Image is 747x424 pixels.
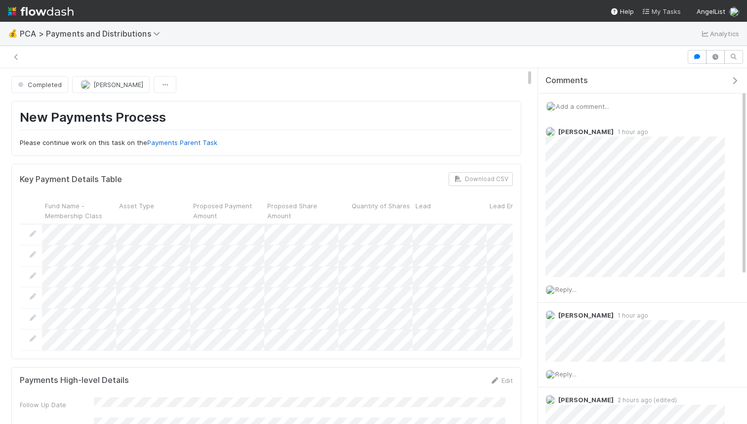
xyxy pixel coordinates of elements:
[558,396,614,404] span: [PERSON_NAME]
[20,109,513,130] h1: New Payments Process
[558,311,614,319] span: [PERSON_NAME]
[413,198,487,223] div: Lead
[81,80,90,90] img: avatar_87e1a465-5456-4979-8ac4-f0cdb5bbfe2d.png
[20,376,129,385] h5: Payments High-level Details
[558,128,614,136] span: [PERSON_NAME]
[8,29,18,38] span: 💰
[642,6,681,16] a: My Tasks
[555,370,577,378] span: Reply...
[487,198,561,223] div: Lead Email
[610,6,634,16] div: Help
[8,3,74,20] img: logo-inverted-e16ddd16eac7371096b0.svg
[42,198,116,223] div: Fund Name - Membership Class
[546,101,556,111] img: avatar_0a9e60f7-03da-485c-bb15-a40c44fcec20.png
[545,370,555,379] img: avatar_0a9e60f7-03da-485c-bb15-a40c44fcec20.png
[642,7,681,15] span: My Tasks
[20,138,513,148] p: Please continue work on this task on the
[545,76,588,86] span: Comments
[16,81,62,89] span: Completed
[697,7,725,15] span: AngelList
[72,76,150,93] button: [PERSON_NAME]
[556,102,609,110] span: Add a comment...
[700,28,739,40] a: Analytics
[20,29,165,39] span: PCA > Payments and Distributions
[20,400,94,410] div: Follow Up Date
[11,76,68,93] button: Completed
[614,128,648,136] span: 1 hour ago
[147,139,217,146] a: Payments Parent Task
[490,377,513,384] a: Edit
[93,81,143,89] span: [PERSON_NAME]
[729,7,739,17] img: avatar_0a9e60f7-03da-485c-bb15-a40c44fcec20.png
[116,198,190,223] div: Asset Type
[338,198,413,223] div: Quantity of Shares
[264,198,338,223] div: Proposed Share Amount
[545,127,555,137] img: avatar_87e1a465-5456-4979-8ac4-f0cdb5bbfe2d.png
[545,395,555,405] img: avatar_87e1a465-5456-4979-8ac4-f0cdb5bbfe2d.png
[555,285,577,293] span: Reply...
[20,175,122,185] h5: Key Payment Details Table
[449,172,513,186] button: Download CSV
[545,310,555,320] img: avatar_ad9da010-433a-4b4a-a484-836c288de5e1.png
[614,396,677,404] span: 2 hours ago (edited)
[190,198,264,223] div: Proposed Payment Amount
[614,312,648,319] span: 1 hour ago
[545,285,555,295] img: avatar_0a9e60f7-03da-485c-bb15-a40c44fcec20.png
